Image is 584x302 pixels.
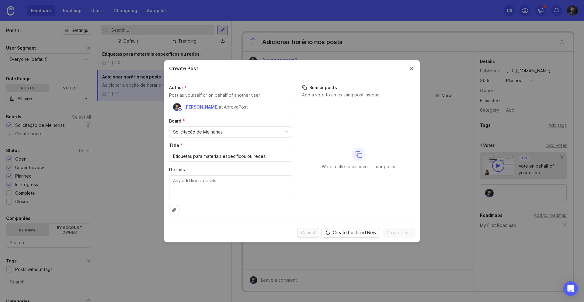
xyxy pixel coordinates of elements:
img: member badge [178,107,182,112]
h3: Similar posts [302,85,415,91]
button: Create Post [383,228,415,238]
span: Cancel [301,230,315,236]
div: at AprovaPost [219,104,248,110]
label: Details [169,167,292,173]
div: Solicitação de Melhorias [173,129,223,135]
p: Write a title to discover similar posts [322,164,395,170]
span: [PERSON_NAME] [184,104,219,109]
span: Board (required) [169,118,185,123]
button: Create Post and New [322,228,380,238]
button: Close create post modal [408,65,415,72]
div: Open Intercom Messenger [563,281,578,296]
h2: Create Post [169,65,198,72]
span: Create Post and New [333,230,376,236]
span: Author (required) [169,85,187,90]
img: Arlindo Junior [173,103,181,111]
span: Create Post [387,230,411,236]
button: Cancel [297,228,319,238]
input: Short, descriptive title [173,153,288,160]
p: Add a vote to an existing post instead [302,92,415,98]
span: Title (required) [169,143,183,148]
p: Post as yourself or on behalf of another user [169,92,292,99]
